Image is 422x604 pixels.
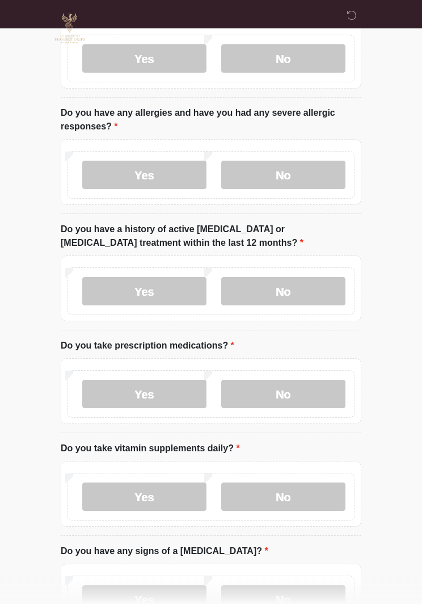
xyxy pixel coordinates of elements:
label: Yes [82,483,206,511]
label: No [221,45,345,73]
label: Do you have a history of active [MEDICAL_DATA] or [MEDICAL_DATA] treatment within the last 12 mon... [61,223,361,250]
label: Do you have any signs of a [MEDICAL_DATA]? [61,545,268,559]
label: Yes [82,380,206,409]
label: No [221,380,345,409]
label: No [221,483,345,511]
label: No [221,278,345,306]
label: Yes [82,278,206,306]
label: No [221,161,345,190]
label: Do you take prescription medications? [61,339,234,353]
label: Do you take vitamin supplements daily? [61,442,240,456]
img: Diamond Phoenix Drips IV Hydration Logo [49,9,90,49]
label: Do you have any allergies and have you had any severe allergic responses? [61,107,361,134]
label: Yes [82,45,206,73]
label: Yes [82,161,206,190]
